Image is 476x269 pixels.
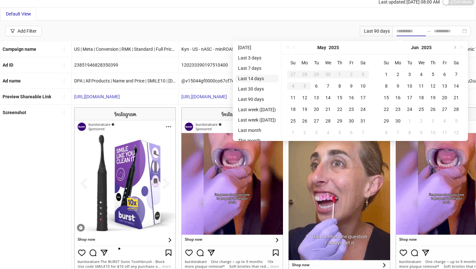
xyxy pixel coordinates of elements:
[179,57,286,73] div: 120233390197510400
[382,105,390,113] div: 22
[346,127,357,138] td: 2025-06-06
[311,103,322,115] td: 2025-05-20
[357,103,369,115] td: 2025-05-24
[3,110,26,115] b: Screenshot
[72,41,178,57] div: US | Meta | Conversion | RMK | Standard | Full Price | All Products | Catalog
[312,129,320,136] div: 3
[289,129,297,136] div: 1
[380,92,392,103] td: 2025-06-15
[334,80,346,92] td: 2025-05-08
[417,129,425,136] div: 9
[394,82,402,90] div: 9
[347,82,355,90] div: 9
[392,80,404,92] td: 2025-06-09
[406,105,414,113] div: 24
[324,129,332,136] div: 4
[322,127,334,138] td: 2025-06-04
[441,82,448,90] div: 13
[392,115,404,127] td: 2025-06-30
[450,115,462,127] td: 2025-07-05
[334,57,346,69] th: Th
[382,129,390,136] div: 6
[450,103,462,115] td: 2025-06-28
[452,129,460,136] div: 12
[74,94,120,99] a: [URL][DOMAIN_NAME]
[394,117,402,125] div: 30
[299,57,311,69] th: Mo
[394,105,402,113] div: 23
[411,41,419,54] button: Choose a month
[334,103,346,115] td: 2025-05-22
[406,94,414,102] div: 17
[382,94,390,102] div: 15
[452,105,460,113] div: 28
[235,137,278,145] li: This month
[287,92,299,103] td: 2025-05-11
[382,82,390,90] div: 8
[406,70,414,78] div: 3
[311,57,322,69] th: Tu
[287,103,299,115] td: 2025-05-18
[61,94,66,99] span: sort-ascending
[359,82,367,90] div: 10
[301,94,309,102] div: 12
[439,57,450,69] th: Fr
[322,57,334,69] th: We
[427,103,439,115] td: 2025-06-26
[392,103,404,115] td: 2025-06-23
[299,127,311,138] td: 2025-06-02
[347,70,355,78] div: 2
[415,57,427,69] th: We
[299,80,311,92] td: 2025-05-05
[311,80,322,92] td: 2025-05-06
[439,92,450,103] td: 2025-06-20
[336,129,344,136] div: 5
[287,115,299,127] td: 2025-05-25
[429,82,437,90] div: 12
[380,127,392,138] td: 2025-07-06
[427,127,439,138] td: 2025-07-10
[235,106,278,113] li: Last week ([DATE])
[441,129,448,136] div: 11
[452,94,460,102] div: 21
[347,129,355,136] div: 6
[359,70,367,78] div: 3
[299,115,311,127] td: 2025-05-26
[417,94,425,102] div: 18
[406,129,414,136] div: 8
[347,94,355,102] div: 16
[357,92,369,103] td: 2025-05-17
[289,117,297,125] div: 25
[439,69,450,80] td: 2025-06-06
[289,70,297,78] div: 27
[334,127,346,138] td: 2025-06-05
[61,47,66,51] span: sort-ascending
[415,115,427,127] td: 2025-07-02
[334,69,346,80] td: 2025-05-01
[380,57,392,69] th: Su
[357,127,369,138] td: 2025-06-07
[311,92,322,103] td: 2025-05-13
[427,57,439,69] th: Th
[346,57,357,69] th: Fr
[382,117,390,125] div: 29
[301,117,309,125] div: 26
[299,92,311,103] td: 2025-05-12
[289,94,297,102] div: 11
[429,105,437,113] div: 26
[452,70,460,78] div: 7
[322,103,334,115] td: 2025-05-21
[181,94,227,99] a: [URL][DOMAIN_NAME]
[427,92,439,103] td: 2025-06-19
[324,117,332,125] div: 28
[289,82,297,90] div: 4
[404,57,415,69] th: Tu
[359,117,367,125] div: 31
[334,92,346,103] td: 2025-05-15
[380,103,392,115] td: 2025-06-22
[417,105,425,113] div: 25
[441,94,448,102] div: 20
[380,115,392,127] td: 2025-06-29
[359,129,367,136] div: 7
[299,103,311,115] td: 2025-05-19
